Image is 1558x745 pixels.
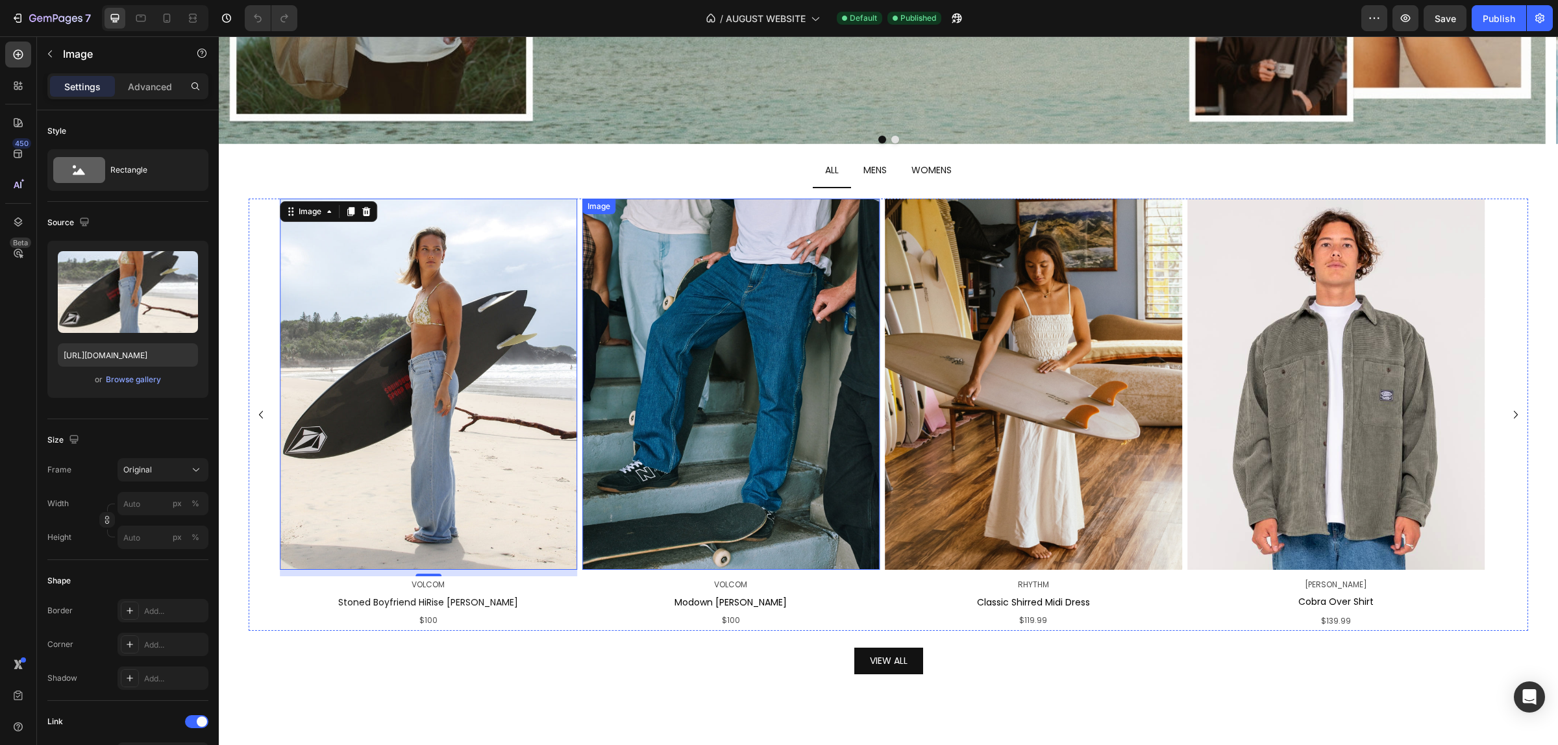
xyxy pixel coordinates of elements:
div: Image [366,164,394,176]
span: VIEW ALL [651,618,689,631]
span: or [95,372,103,387]
span: VOLCOM [193,543,226,554]
div: px [173,531,182,543]
img: gempages_547951630801175432-43dced9c-6f5b-4af9-8f8f-12ed035a8518.jpg [969,162,1266,533]
p: Settings [64,80,101,93]
span: Classic Shirred Midi Dress [758,559,871,572]
button: Publish [1472,5,1526,31]
div: Size [47,432,82,449]
span: Published [900,12,936,24]
span: RHYTHM [799,543,830,554]
div: Image [77,169,105,181]
span: $100 [503,578,521,589]
span: / [720,12,723,25]
div: Add... [144,605,205,617]
button: % [169,530,185,545]
button: px [188,530,203,545]
span: AUGUST WEBSITE [726,12,806,25]
span: Default [850,12,877,24]
button: px [188,496,203,511]
span: Save [1435,13,1456,24]
div: Undo/Redo [245,5,297,31]
button: Carousel Next Arrow [1287,368,1307,389]
label: Frame [47,464,71,476]
label: Height [47,531,71,543]
div: Corner [47,639,73,650]
div: Publish [1483,12,1515,25]
p: Image [63,46,173,62]
a: VIEW ALL [636,611,704,638]
button: 7 [5,5,97,31]
button: Carousel Back Arrow [32,368,53,389]
input: px% [117,526,208,549]
div: % [192,498,199,509]
span: $139.99 [1102,579,1132,590]
button: % [169,496,185,511]
div: % [192,531,199,543]
div: Style [47,125,66,137]
img: gempages_547951630801175432-d33f98ec-a0fc-4997-bb0d-500321b73bba.jpg [364,162,661,533]
div: Add... [144,673,205,685]
p: 7 [85,10,91,26]
button: Save [1424,5,1466,31]
span: Original [123,464,152,476]
span: [PERSON_NAME] [1086,543,1148,554]
span: ALL [606,127,620,140]
button: Dot [660,99,667,107]
p: Advanced [128,80,172,93]
img: gempages_547951630801175432-8861ae95-19d4-453b-8c51-db23f0d64989.jpg [61,162,358,533]
button: Browse gallery [105,373,162,386]
span: MENS [645,127,668,140]
div: Shape [47,575,71,587]
div: 450 [12,138,31,149]
div: Source [47,214,92,232]
div: Open Intercom Messenger [1514,681,1545,713]
p: Cobra Over Shirt [970,557,1265,574]
input: https://example.com/image.jpg [58,343,198,367]
div: Browse gallery [106,374,161,385]
label: Width [47,498,69,509]
div: Border [47,605,73,617]
div: Shadow [47,672,77,684]
span: $100 [201,578,219,589]
input: px% [117,492,208,515]
button: Original [117,458,208,482]
iframe: To enrich screen reader interactions, please activate Accessibility in Grammarly extension settings [219,36,1558,745]
span: Stoned Boyfriend HiRise [PERSON_NAME] [119,559,299,572]
div: Add... [144,639,205,651]
span: $119.99 [800,578,828,589]
div: Beta [10,238,31,248]
span: Modown [PERSON_NAME] [456,559,568,572]
span: VOLCOM [495,543,528,554]
img: preview-image [58,251,198,333]
div: px [173,498,182,509]
div: Link [47,716,63,727]
div: Rectangle [110,155,190,185]
button: Dot [673,99,680,107]
span: WOMENS [693,127,733,140]
img: gempages_547951630801175432-e8dbc7a1-48a8-45da-9418-9ab5258807db.jpg [666,162,963,533]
